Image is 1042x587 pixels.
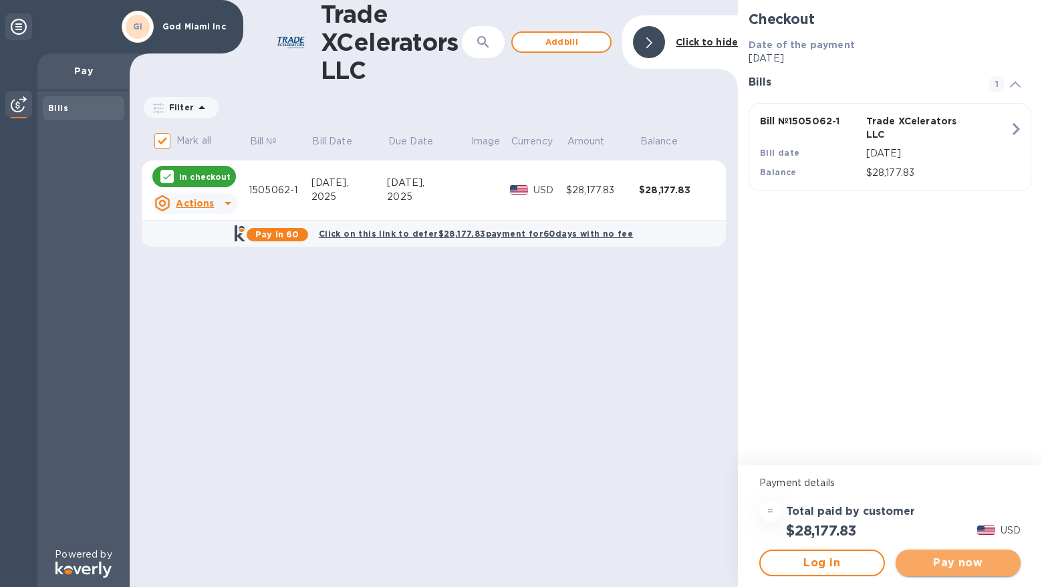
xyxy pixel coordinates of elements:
[749,11,1031,27] h2: Checkout
[989,76,1005,92] span: 1
[1001,523,1021,538] p: USD
[388,134,433,148] p: Due Date
[760,114,861,128] p: Bill № 1505062-1
[749,51,1031,66] p: [DATE]
[249,183,311,197] div: 1505062-1
[311,176,387,190] div: [DATE],
[164,102,194,113] p: Filter
[523,34,600,50] span: Add bill
[866,114,967,141] p: Trade XCelerators LLC
[896,550,1021,576] button: Pay now
[176,198,214,209] u: Actions
[866,166,1009,180] p: $28,177.83
[48,64,119,78] p: Pay
[471,134,501,148] p: Image
[311,190,387,204] div: 2025
[162,22,229,31] p: God Miami Inc
[55,562,112,578] img: Logo
[48,103,68,113] b: Bills
[906,555,1011,571] span: Pay now
[760,148,800,158] b: Bill date
[250,134,277,148] p: Bill №
[387,176,470,190] div: [DATE],
[176,134,211,148] p: Mark all
[567,134,622,148] span: Amount
[133,21,143,31] b: GI
[866,146,1009,160] p: [DATE]
[319,229,633,239] b: Click on this link to defer $28,177.83 payment for 60 days with no fee
[771,555,873,571] span: Log in
[786,522,856,539] h2: $28,177.83
[640,134,695,148] span: Balance
[759,501,781,522] div: =
[759,550,885,576] button: Log in
[510,185,528,195] img: USD
[511,134,553,148] p: Currency
[388,134,450,148] span: Due Date
[676,37,738,47] b: Click to hide
[179,171,231,183] p: In checkout
[640,134,678,148] p: Balance
[55,548,112,562] p: Powered by
[749,39,855,50] b: Date of the payment
[250,134,295,148] span: Bill №
[255,229,299,239] b: Pay in 60
[567,134,605,148] p: Amount
[312,134,369,148] span: Bill Date
[511,31,612,53] button: Addbill
[312,134,352,148] p: Bill Date
[749,103,1031,191] button: Bill №1505062-1Trade XCelerators LLCBill date[DATE]Balance$28,177.83
[977,525,995,535] img: USD
[533,183,566,197] p: USD
[759,476,1021,490] p: Payment details
[786,505,915,518] h3: Total paid by customer
[639,183,712,197] div: $28,177.83
[760,167,797,177] b: Balance
[387,190,470,204] div: 2025
[749,76,972,89] h3: Bills
[566,183,639,197] div: $28,177.83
